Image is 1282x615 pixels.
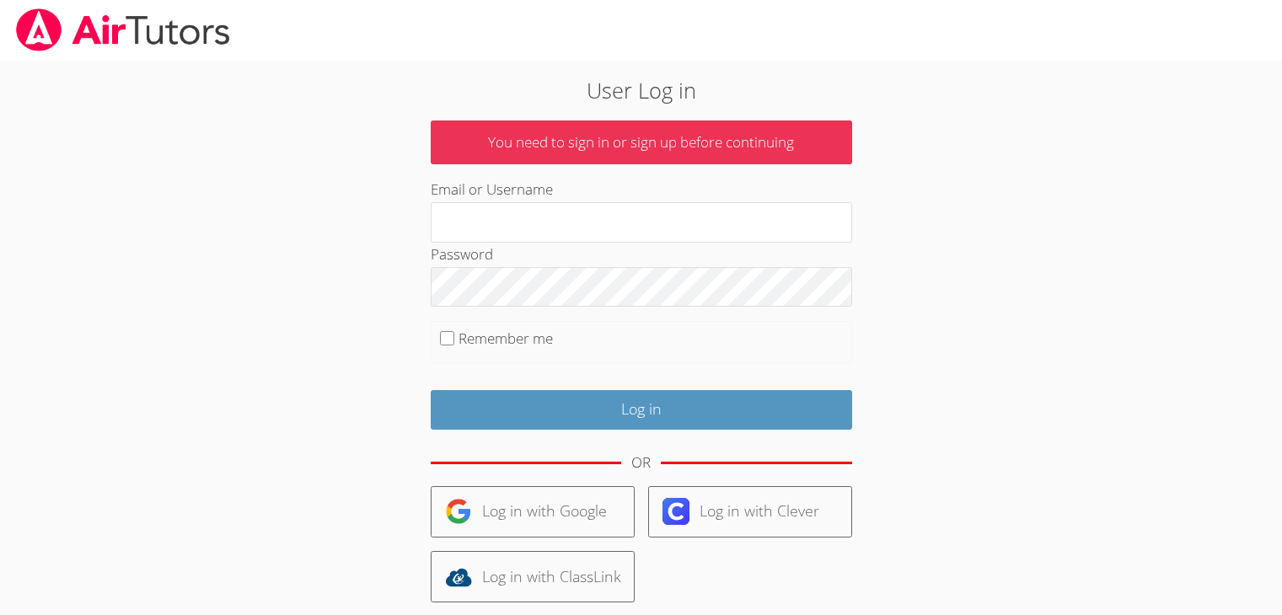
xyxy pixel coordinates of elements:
[445,564,472,591] img: classlink-logo-d6bb404cc1216ec64c9a2012d9dc4662098be43eaf13dc465df04b49fa7ab582.svg
[445,498,472,525] img: google-logo-50288ca7cdecda66e5e0955fdab243c47b7ad437acaf1139b6f446037453330a.svg
[431,486,635,537] a: Log in with Google
[431,244,493,264] label: Password
[662,498,689,525] img: clever-logo-6eab21bc6e7a338710f1a6ff85c0baf02591cd810cc4098c63d3a4b26e2feb20.svg
[431,551,635,602] a: Log in with ClassLink
[295,74,987,106] h2: User Log in
[431,390,852,430] input: Log in
[14,8,232,51] img: airtutors_banner-c4298cdbf04f3fff15de1276eac7730deb9818008684d7c2e4769d2f7ddbe033.png
[459,329,553,348] label: Remember me
[631,451,651,475] div: OR
[431,179,553,199] label: Email or Username
[648,486,852,537] a: Log in with Clever
[431,120,852,165] p: You need to sign in or sign up before continuing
